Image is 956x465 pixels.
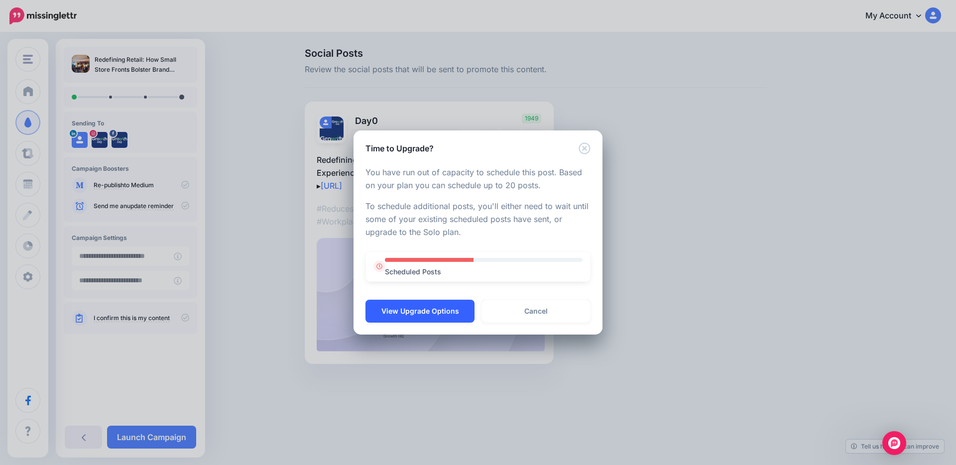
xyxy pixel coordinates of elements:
[365,200,591,239] p: To schedule additional posts, you'll either need to wait until some of your existing scheduled po...
[385,266,583,277] p: Scheduled Posts
[365,142,434,154] h5: Time to Upgrade?
[481,300,591,323] a: Cancel
[579,142,591,155] button: Close
[365,166,591,192] p: You have run out of capacity to schedule this post. Based on your plan you can schedule up to 20 ...
[882,431,906,455] div: Open Intercom Messenger
[365,300,475,323] button: View Upgrade Options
